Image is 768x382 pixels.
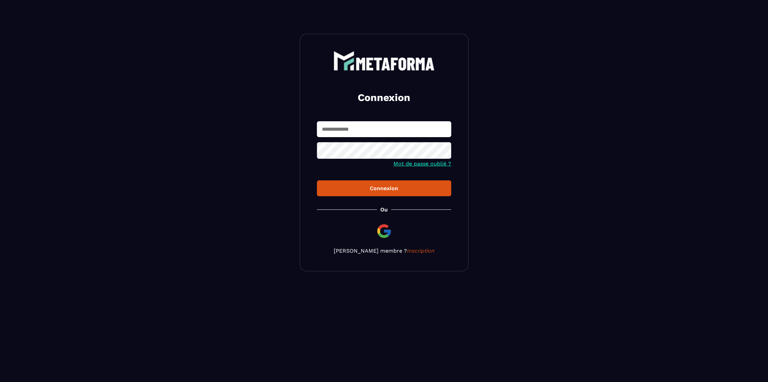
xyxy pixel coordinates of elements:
img: logo [333,51,435,71]
a: Mot de passe oublié ? [393,160,451,167]
div: Connexion [322,185,446,192]
a: logo [317,51,451,71]
p: [PERSON_NAME] membre ? [317,248,451,254]
h2: Connexion [325,91,443,104]
p: Ou [380,206,388,213]
img: google [376,223,392,239]
button: Connexion [317,180,451,196]
a: Inscription [407,248,435,254]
